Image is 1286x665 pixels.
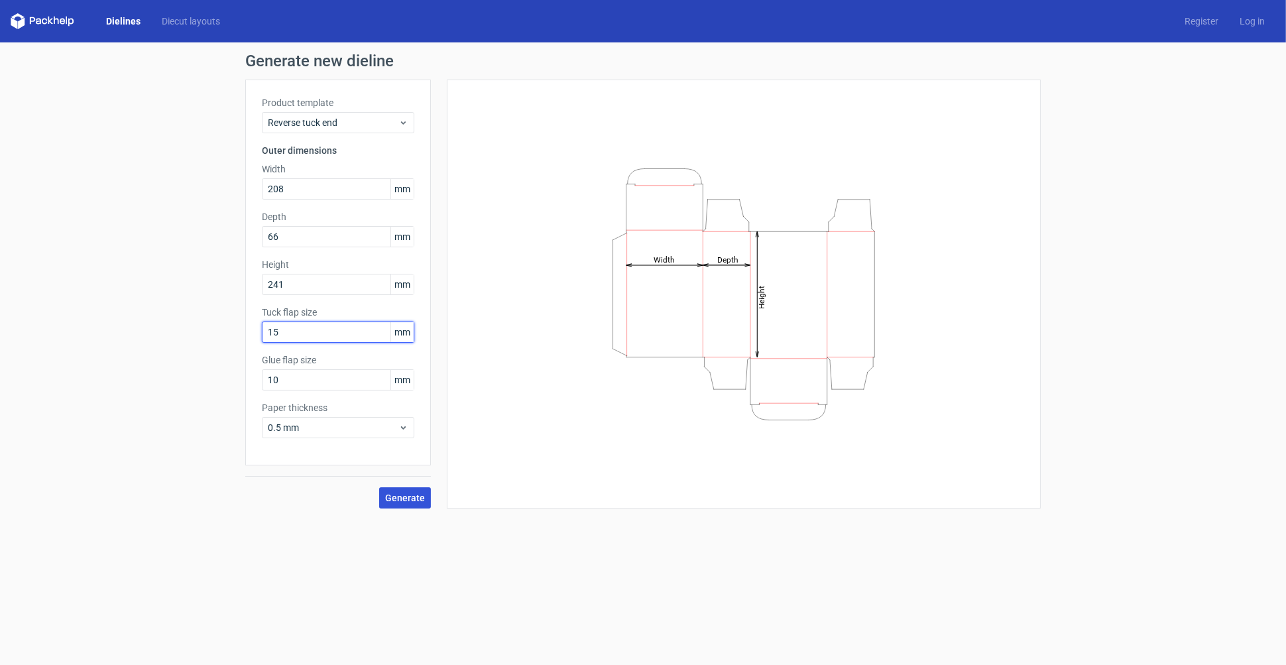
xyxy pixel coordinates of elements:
[379,487,431,509] button: Generate
[1174,15,1229,28] a: Register
[757,285,766,308] tspan: Height
[262,96,414,109] label: Product template
[390,179,414,199] span: mm
[268,116,398,129] span: Reverse tuck end
[262,258,414,271] label: Height
[390,322,414,342] span: mm
[262,162,414,176] label: Width
[262,353,414,367] label: Glue flap size
[268,421,398,434] span: 0.5 mm
[390,227,414,247] span: mm
[654,255,675,264] tspan: Width
[1229,15,1275,28] a: Log in
[390,274,414,294] span: mm
[390,370,414,390] span: mm
[262,401,414,414] label: Paper thickness
[95,15,151,28] a: Dielines
[262,210,414,223] label: Depth
[262,144,414,157] h3: Outer dimensions
[262,306,414,319] label: Tuck flap size
[245,53,1041,69] h1: Generate new dieline
[151,15,231,28] a: Diecut layouts
[717,255,738,264] tspan: Depth
[385,493,425,503] span: Generate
